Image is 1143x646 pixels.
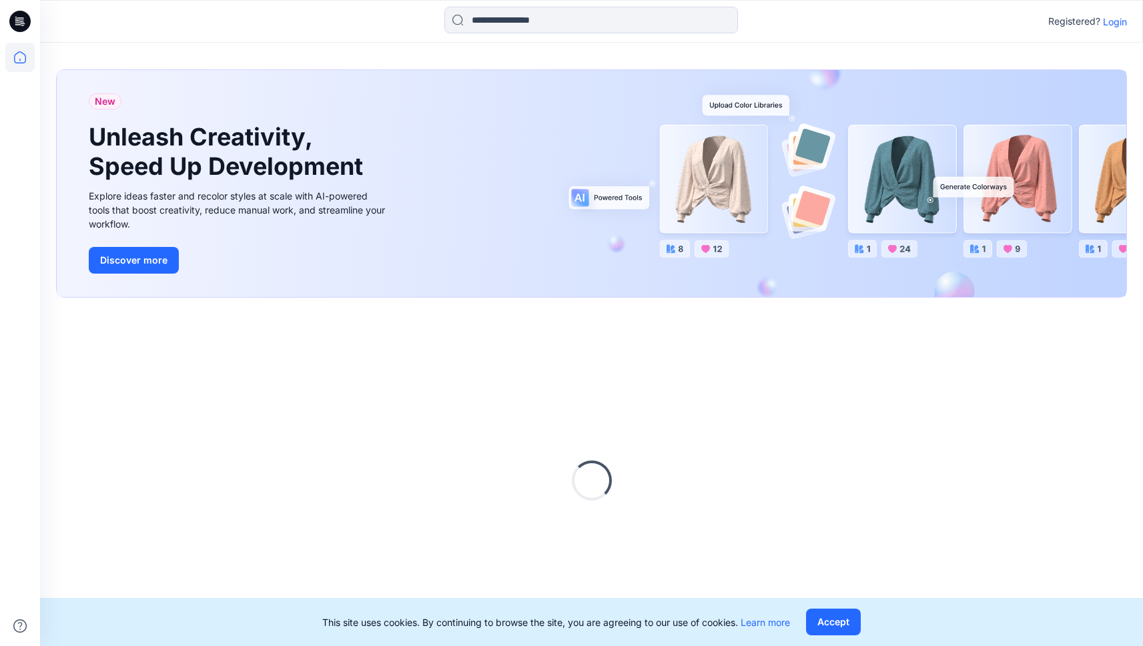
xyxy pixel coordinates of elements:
[806,609,861,635] button: Accept
[89,247,389,274] a: Discover more
[1103,15,1127,29] p: Login
[1048,13,1100,29] p: Registered?
[322,615,790,629] p: This site uses cookies. By continuing to browse the site, you are agreeing to our use of cookies.
[95,93,115,109] span: New
[89,123,369,180] h1: Unleash Creativity, Speed Up Development
[89,247,179,274] button: Discover more
[89,189,389,231] div: Explore ideas faster and recolor styles at scale with AI-powered tools that boost creativity, red...
[741,617,790,628] a: Learn more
